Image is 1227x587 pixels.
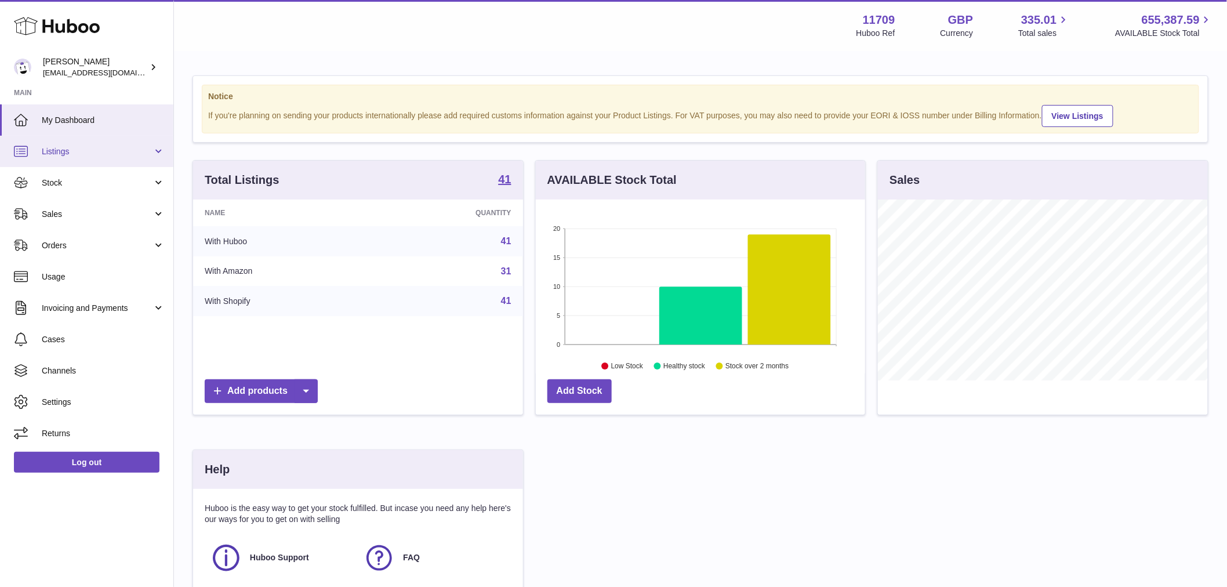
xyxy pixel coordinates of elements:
text: 0 [557,341,560,348]
span: AVAILABLE Stock Total [1115,28,1213,39]
span: Stock [42,177,153,189]
img: internalAdmin-11709@internal.huboo.com [14,59,31,76]
span: Orders [42,240,153,251]
a: FAQ [364,542,505,574]
text: 15 [553,254,560,261]
a: 41 [501,236,511,246]
span: 655,387.59 [1142,12,1200,28]
span: Sales [42,209,153,220]
span: FAQ [403,552,420,563]
a: Add products [205,379,318,403]
th: Name [193,200,373,226]
p: Huboo is the easy way to get your stock fulfilled. But incase you need any help here's our ways f... [205,503,511,525]
h3: Sales [890,172,920,188]
h3: AVAILABLE Stock Total [547,172,677,188]
a: 31 [501,266,511,276]
span: 335.01 [1021,12,1057,28]
td: With Shopify [193,286,373,316]
span: Listings [42,146,153,157]
span: Usage [42,271,165,282]
a: View Listings [1042,105,1113,127]
text: 5 [557,312,560,319]
span: Huboo Support [250,552,309,563]
span: Total sales [1018,28,1070,39]
h3: Help [205,462,230,477]
strong: GBP [948,12,973,28]
strong: 11709 [863,12,895,28]
a: 335.01 Total sales [1018,12,1070,39]
a: Add Stock [547,379,612,403]
div: Huboo Ref [856,28,895,39]
a: Huboo Support [210,542,352,574]
strong: 41 [498,173,511,185]
strong: Notice [208,91,1193,102]
span: My Dashboard [42,115,165,126]
div: [PERSON_NAME] [43,56,147,78]
a: 41 [501,296,511,306]
a: 41 [498,173,511,187]
text: 10 [553,283,560,290]
span: Channels [42,365,165,376]
a: Log out [14,452,159,473]
text: 20 [553,225,560,232]
th: Quantity [373,200,522,226]
span: Cases [42,334,165,345]
a: 655,387.59 AVAILABLE Stock Total [1115,12,1213,39]
td: With Amazon [193,256,373,287]
span: Invoicing and Payments [42,303,153,314]
td: With Huboo [193,226,373,256]
text: Low Stock [611,363,644,371]
div: Currency [941,28,974,39]
span: Settings [42,397,165,408]
text: Healthy stock [663,363,706,371]
text: Stock over 2 months [725,363,789,371]
h3: Total Listings [205,172,279,188]
div: If you're planning on sending your products internationally please add required customs informati... [208,103,1193,127]
span: [EMAIL_ADDRESS][DOMAIN_NAME] [43,68,170,77]
span: Returns [42,428,165,439]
